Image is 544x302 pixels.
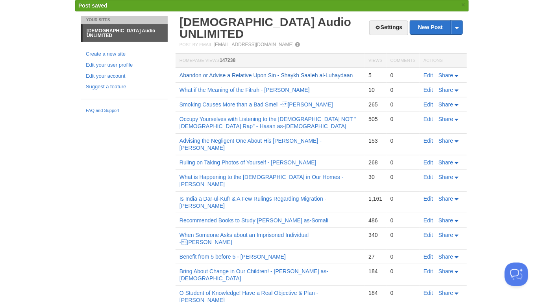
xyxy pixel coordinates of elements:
th: Views [365,54,386,68]
span: Share [439,196,453,202]
a: Edit [424,254,433,260]
a: Advising the Negligent One About His [PERSON_NAME] - [PERSON_NAME] [179,138,322,151]
span: Share [439,254,453,260]
a: Edit [424,116,433,122]
a: Edit [424,159,433,166]
a: [DEMOGRAPHIC_DATA] Audio UNLIMITED [83,24,168,42]
div: 0 [390,159,416,166]
a: Edit [424,101,433,108]
a: [DEMOGRAPHIC_DATA] Audio UNLIMITED [179,15,351,40]
a: Occupy Yourselves with Listening to the [DEMOGRAPHIC_DATA] NOT "[DEMOGRAPHIC_DATA] Rap" - Hasan a... [179,116,356,129]
div: 486 [368,217,382,224]
div: 0 [390,231,416,239]
a: [EMAIL_ADDRESS][DOMAIN_NAME] [214,42,294,47]
div: 0 [390,173,416,181]
a: Edit [424,174,433,180]
a: Edit [424,196,433,202]
li: Your Sites [81,16,168,24]
div: 27 [368,253,382,260]
a: Edit [424,268,433,274]
th: Comments [387,54,420,68]
a: What is Happening to the [DEMOGRAPHIC_DATA] in Our Homes - [PERSON_NAME] [179,174,344,187]
div: 184 [368,289,382,296]
span: Post saved [78,2,107,9]
a: Create a new site [86,50,163,58]
a: Edit [424,217,433,224]
a: Benefit from 5 before 5 - [PERSON_NAME] [179,254,286,260]
span: Share [439,174,453,180]
a: Edit your user profile [86,61,163,69]
div: 0 [390,217,416,224]
a: Abandon or Advise a Relative Upon Sin - Shaykh Saaleh al-Luhaydaan [179,72,353,78]
div: 0 [390,137,416,144]
div: 153 [368,137,382,144]
div: 5 [368,72,382,79]
a: Smoking Causes More than a Bad Smell - [PERSON_NAME] [179,101,333,108]
span: Share [439,217,453,224]
th: Actions [420,54,467,68]
div: 0 [390,289,416,296]
th: Homepage Views [176,54,365,68]
div: 0 [390,268,416,275]
div: 184 [368,268,382,275]
span: Share [439,232,453,238]
a: Bring About Change in Our Children! - [PERSON_NAME] as-[DEMOGRAPHIC_DATA] [179,268,328,281]
div: 0 [390,195,416,202]
span: 147238 [220,58,235,63]
div: 10 [368,86,382,93]
div: 1,161 [368,195,382,202]
div: 0 [390,253,416,260]
span: Share [439,101,453,108]
div: 0 [390,86,416,93]
a: Edit [424,232,433,238]
a: Edit [424,87,433,93]
a: Settings [369,21,408,35]
a: FAQ and Support [86,107,163,114]
div: 505 [368,116,382,123]
a: New Post [410,21,463,34]
a: Edit [424,290,433,296]
span: Share [439,138,453,144]
div: 0 [390,116,416,123]
div: 265 [368,101,382,108]
span: Share [439,87,453,93]
span: Share [439,116,453,122]
a: Recommended Books to Study [PERSON_NAME] as-Somali [179,217,328,224]
div: 340 [368,231,382,239]
div: 268 [368,159,382,166]
span: Post by Email [179,42,212,47]
div: 0 [390,101,416,108]
div: 0 [390,72,416,79]
span: Share [439,268,453,274]
a: When Someone Asks about an Imprisoned Individual - [PERSON_NAME] [179,232,309,245]
a: Suggest a feature [86,83,163,91]
span: Share [439,72,453,78]
span: Share [439,290,453,296]
a: Ruling on Taking Photos of Yourself - [PERSON_NAME] [179,159,316,166]
a: Edit your account [86,72,163,80]
a: What if the Meaning of the Fitrah - [PERSON_NAME] [179,87,310,93]
div: 30 [368,173,382,181]
a: Edit [424,138,433,144]
span: Share [439,159,453,166]
iframe: Help Scout Beacon - Open [505,263,528,286]
a: Is India a Dar-ul-Kufr & A Few Rulings Regarding Migration - [PERSON_NAME] [179,196,327,209]
a: Edit [424,72,433,78]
